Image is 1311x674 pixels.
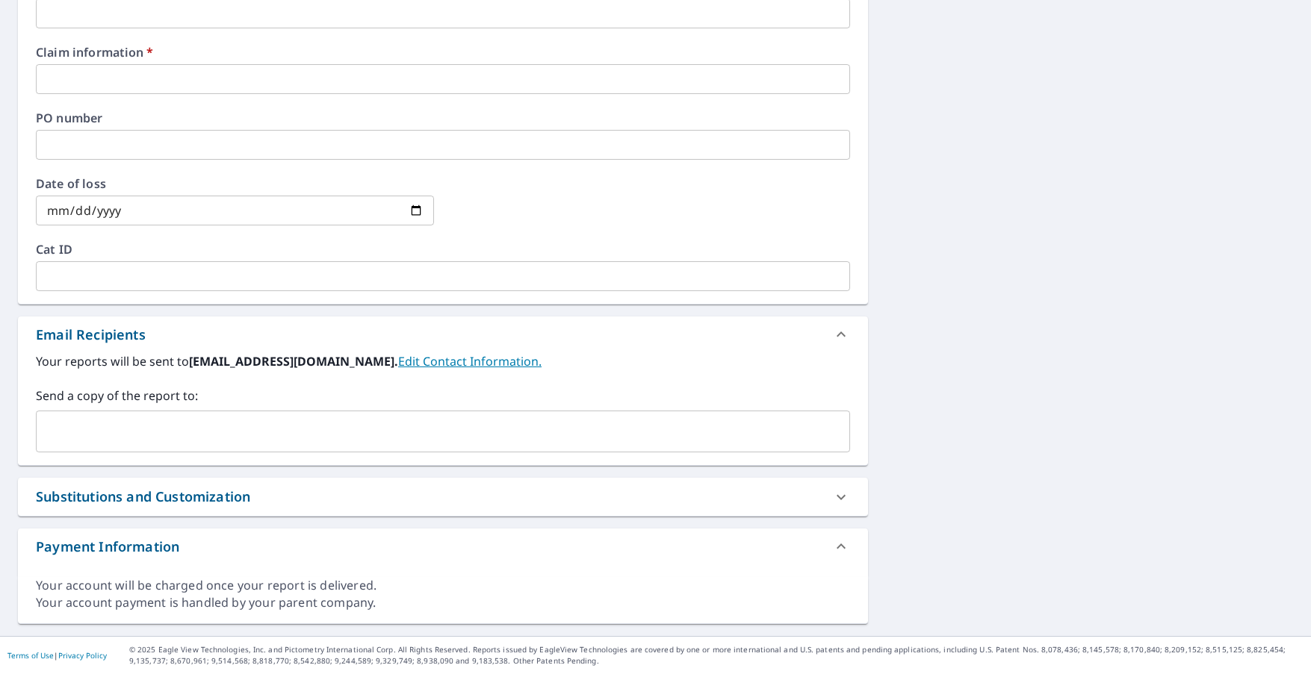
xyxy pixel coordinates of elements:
div: Your account will be charged once your report is delivered. [36,577,850,594]
div: Substitutions and Customization [18,478,868,516]
label: Cat ID [36,243,850,255]
a: Terms of Use [7,650,54,661]
a: EditContactInfo [398,353,542,369]
div: Email Recipients [18,316,868,352]
div: Payment Information [18,528,868,564]
div: Your account payment is handled by your parent company. [36,594,850,611]
label: PO number [36,112,850,124]
label: Date of loss [36,178,434,190]
div: Email Recipients [36,325,146,345]
a: Privacy Policy [58,650,107,661]
p: | [7,651,107,660]
label: Send a copy of the report to: [36,387,850,405]
div: Substitutions and Customization [36,487,250,507]
p: © 2025 Eagle View Technologies, Inc. and Pictometry International Corp. All Rights Reserved. Repo... [129,644,1304,667]
label: Your reports will be sent to [36,352,850,370]
label: Claim information [36,46,850,58]
b: [EMAIL_ADDRESS][DOMAIN_NAME]. [189,353,398,369]
div: Payment Information [36,537,179,557]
